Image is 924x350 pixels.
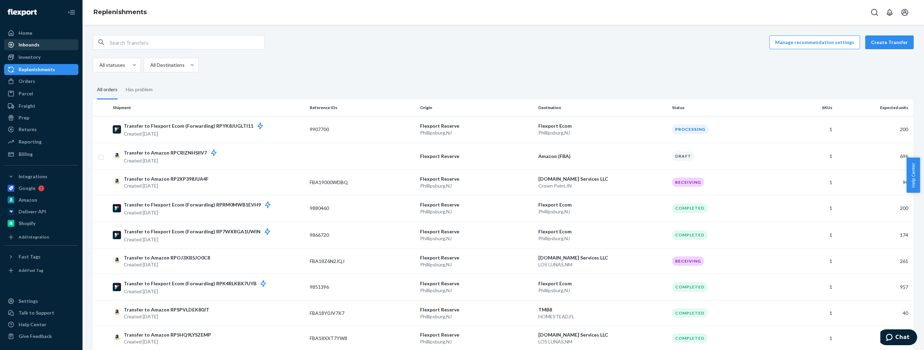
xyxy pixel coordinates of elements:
[4,112,78,123] a: Prep
[780,143,835,170] td: 1
[780,274,835,300] td: 1
[124,176,209,182] p: Transfer to Amazon RP2XP398JUA4F
[124,227,277,236] p: Transfer to Flexport Ecom (Forwarding) RP7WXRGA1UWIN
[672,230,707,240] div: Completed
[780,170,835,195] td: 1
[538,338,667,345] p: LOS LUNAS , NM
[883,6,896,19] button: Open notifications
[672,125,708,134] div: Processing
[672,308,707,318] div: Completed
[835,99,914,116] th: Expected units
[4,296,78,307] a: Settings
[124,338,211,345] p: Created [DATE]
[672,203,707,213] div: Completed
[538,228,667,235] p: Flexport Ecom
[19,103,35,109] div: Freight
[124,130,270,137] p: Created [DATE]
[124,254,210,261] p: Transfer to Amazon RPOJ3XB5JO0C8
[4,136,78,147] a: Reporting
[538,129,667,136] p: Phillipsburg , NJ
[780,300,835,326] td: 1
[4,149,78,160] a: Billing
[769,35,860,49] button: Manage recommendation settings
[420,280,533,287] p: Flexport Reserve
[124,288,273,295] p: Created [DATE]
[124,122,270,130] p: Transfer to Flexport Ecom (Forwarding) RPYK8JUGLTI11
[538,306,667,313] p: TMB8
[420,235,533,242] p: Phillipsburg , NJ
[865,35,914,49] button: Create Transfer
[19,234,49,240] div: Add Integration
[835,143,914,170] td: 696
[124,149,223,157] p: Transfer to Amazon RPCRIZNHSIIV7
[538,123,667,129] p: Flexport Ecom
[420,306,533,313] p: Flexport Reserve
[780,195,835,222] td: 1
[4,307,78,318] button: Talk to Support
[538,287,667,294] p: Phillipsburg , NJ
[538,331,667,338] p: [DOMAIN_NAME] Services LLC
[420,331,533,338] p: Flexport Reserve
[19,41,40,48] div: Inbounds
[307,116,417,143] td: 9907700
[538,254,667,261] p: [DOMAIN_NAME] Services LLC
[19,90,33,97] div: Parcel
[538,208,667,215] p: Phillipsburg , NJ
[4,124,78,135] a: Returns
[538,201,667,208] p: Flexport Ecom
[538,261,667,268] p: LOS LUNAS , NM
[420,313,533,320] p: Phillipsburg , NJ
[307,222,417,248] td: 9866720
[307,195,417,222] td: 9880460
[420,208,533,215] p: Phillipsburg , NJ
[19,126,37,133] div: Returns
[307,274,417,300] td: 9851396
[19,321,46,328] div: Help Center
[8,9,37,16] img: Flexport logo
[19,66,55,73] div: Replenishments
[19,333,52,340] div: Give Feedback
[88,2,152,22] ol: breadcrumbs
[538,182,667,189] p: Crown Point , IN
[420,338,533,345] p: Phillipsburg , NJ
[672,282,707,291] div: Completed
[19,208,46,215] div: Deliverr API
[880,329,917,347] iframe: Opens a widget where you can chat to one of our agents
[93,8,147,16] a: Replenishments
[19,185,35,192] div: Google
[4,52,78,63] a: Inventory
[19,267,43,273] div: Add Fast Tag
[898,6,912,19] button: Open account menu
[420,176,533,182] p: Flexport Reserve
[19,30,32,36] div: Home
[124,209,277,216] p: Created [DATE]
[835,248,914,274] td: 261
[4,88,78,99] a: Parcel
[669,99,780,116] th: Status
[417,99,536,116] th: Origin
[126,81,153,98] div: Has problem
[124,279,273,288] p: Transfer to Flexport Ecom (Forwarding) RPK4RLKBX7UYB
[672,333,707,343] div: Completed
[19,197,37,203] div: Amazon
[19,309,54,316] div: Talk to Support
[4,76,78,87] a: Orders
[4,171,78,182] button: Integrations
[124,306,209,313] p: Transfer to Amazon RPSPVLDEK80JT
[835,300,914,326] td: 40
[307,170,417,195] td: FBA19000WDBQ
[672,178,704,187] div: Receiving
[110,35,264,49] input: Search Transfers
[19,78,35,85] div: Orders
[780,222,835,248] td: 1
[420,123,533,129] p: Flexport Reserve
[19,173,47,180] div: Integrations
[538,313,667,320] p: HOMESTEAD , FL
[19,151,33,158] div: Billing
[835,195,914,222] td: 200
